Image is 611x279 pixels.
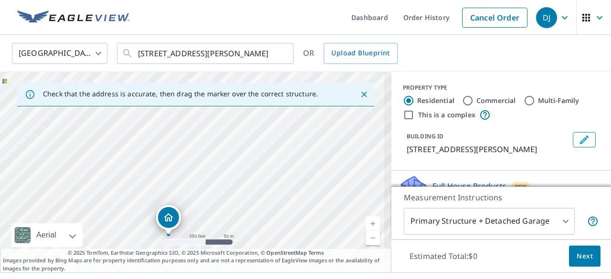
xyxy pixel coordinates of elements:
div: Aerial [33,223,59,247]
div: Primary Structure + Detached Garage [404,208,575,235]
span: Your report will include the primary structure and a detached garage if one exists. [587,216,599,227]
div: Full House ProductsNew [399,175,603,202]
a: Upload Blueprint [324,43,397,64]
button: Close [358,88,370,101]
a: Cancel Order [462,8,527,28]
a: Current Level 18, Zoom Out [366,231,380,245]
span: Next [577,250,593,262]
button: Edit building 1 [573,132,596,147]
div: [GEOGRAPHIC_DATA] [12,40,107,67]
p: [STREET_ADDRESS][PERSON_NAME] [407,144,569,155]
label: Residential [417,96,454,105]
input: Search by address or latitude-longitude [138,40,274,67]
a: Terms [308,249,324,256]
p: BUILDING ID [407,132,443,140]
a: Current Level 18, Zoom In [366,217,380,231]
span: Upload Blueprint [331,47,390,59]
a: OpenStreetMap [266,249,306,256]
img: EV Logo [17,10,130,25]
label: This is a complex [418,110,475,120]
div: PROPERTY TYPE [403,83,600,92]
button: Next [569,246,600,267]
p: Full House Products [432,180,506,192]
p: Check that the address is accurate, then drag the marker over the correct structure. [43,90,318,98]
p: Estimated Total: $0 [402,246,485,267]
div: DJ [536,7,557,28]
p: Measurement Instructions [404,192,599,203]
span: New [515,183,527,190]
div: OR [303,43,398,64]
span: © 2025 TomTom, Earthstar Geographics SIO, © 2025 Microsoft Corporation, © [68,249,324,257]
label: Multi-Family [538,96,579,105]
label: Commercial [476,96,516,105]
div: Aerial [11,223,83,247]
div: Dropped pin, building 1, Residential property, 210 E Cambier Dr Alton, IA 51003 [156,205,181,235]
